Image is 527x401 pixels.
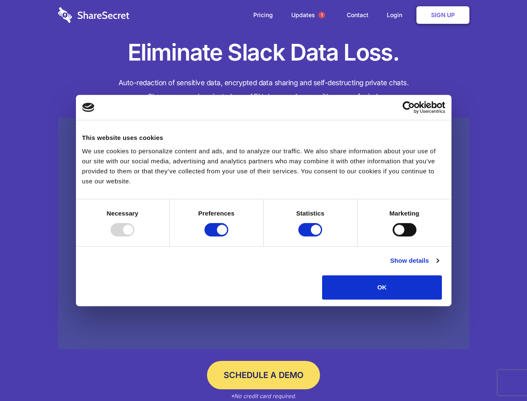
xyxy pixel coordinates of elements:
h4: Auto-redaction of sensitive data, encrypted data sharing and self-destructing private chats. Shar... [58,76,469,104]
img: logo [82,103,95,112]
em: *No credit card required. [231,393,296,399]
button: OK [322,275,442,299]
a: Contact [338,2,377,28]
a: Show details [390,256,439,266]
a: Usercentrics Cookiebot - opens in a new window [372,101,445,114]
div: This website uses cookies [82,133,445,143]
strong: Necessary [107,210,139,217]
a: Pricing [245,2,281,28]
strong: Marketing [389,210,419,217]
div: We use cookies to personalize content and ads, and to analyze our traffic. We also share informat... [82,146,445,186]
a: Schedule a Demo [207,361,320,389]
strong: Preferences [198,210,235,217]
a: Sign Up [416,6,469,24]
img: logo-wordmark-white-trans-d4663122ce5f474addd5e946df7df03e33cb6a1c49d2221995e7729f52c070b2.svg [58,7,129,23]
a: Wistia video thumbnail [58,118,469,350]
h1: Eliminate Slack Data Loss. [58,38,469,68]
strong: Statistics [296,210,325,217]
span: 1 [318,12,325,18]
a: Login [378,2,415,28]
